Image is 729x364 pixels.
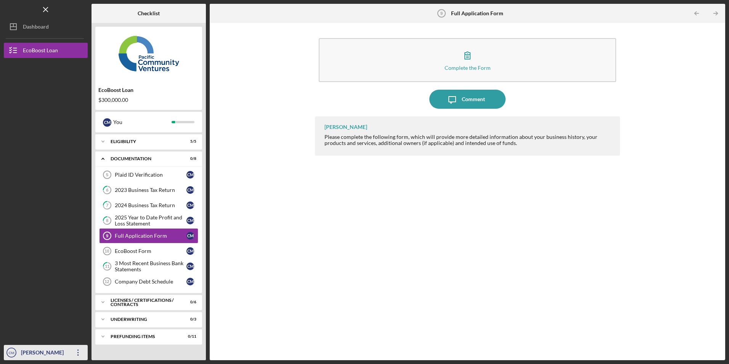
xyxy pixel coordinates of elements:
[106,218,108,223] tspan: 8
[319,38,616,82] button: Complete the Form
[115,202,186,208] div: 2024 Business Tax Return
[183,156,196,161] div: 0 / 8
[23,19,49,36] div: Dashboard
[115,233,186,239] div: Full Application Form
[186,171,194,179] div: C M
[113,116,172,129] div: You
[186,263,194,270] div: C M
[429,90,506,109] button: Comment
[186,232,194,240] div: C M
[115,260,186,272] div: 3 Most Recent Business Bank Statements
[99,167,198,182] a: 5Plaid ID VerificationCM
[183,334,196,339] div: 0 / 11
[186,186,194,194] div: C M
[445,65,491,71] div: Complete the Form
[106,234,108,238] tspan: 9
[99,228,198,243] a: 9Full Application FormCM
[138,10,160,16] b: Checklist
[183,317,196,322] div: 0 / 3
[99,182,198,198] a: 62023 Business Tax ReturnCM
[324,124,367,130] div: [PERSON_NAME]
[440,11,442,16] tspan: 9
[104,279,109,284] tspan: 12
[106,172,108,177] tspan: 5
[111,139,177,144] div: Eligibility
[99,213,198,228] a: 82025 Year to Date Profit and Loss StatementCM
[111,156,177,161] div: Documentation
[451,10,503,16] b: Full Application Form
[4,345,88,360] button: CM[PERSON_NAME]
[105,264,109,269] tspan: 11
[106,203,109,208] tspan: 7
[99,198,198,213] a: 72024 Business Tax ReturnCM
[4,19,88,34] button: Dashboard
[186,217,194,224] div: C M
[99,243,198,259] a: 10EcoBoost FormCM
[98,97,199,103] div: $300,000.00
[99,274,198,289] a: 12Company Debt ScheduleCM
[115,214,186,227] div: 2025 Year to Date Profit and Loss Statement
[186,278,194,285] div: C M
[111,317,177,322] div: Underwriting
[111,334,177,339] div: Prefunding Items
[103,118,111,127] div: C M
[23,43,58,60] div: EcoBoost Loan
[186,201,194,209] div: C M
[19,345,69,362] div: [PERSON_NAME]
[95,31,202,76] img: Product logo
[115,248,186,254] div: EcoBoost Form
[115,187,186,193] div: 2023 Business Tax Return
[186,247,194,255] div: C M
[99,259,198,274] a: 113 Most Recent Business Bank StatementsCM
[183,300,196,304] div: 0 / 6
[324,134,612,146] div: Please complete the following form, which will provide more detailed information about your busin...
[462,90,485,109] div: Comment
[115,172,186,178] div: Plaid ID Verification
[98,87,199,93] div: EcoBoost Loan
[104,249,109,253] tspan: 10
[9,351,14,355] text: CM
[106,188,109,193] tspan: 6
[4,43,88,58] button: EcoBoost Loan
[183,139,196,144] div: 5 / 5
[115,279,186,285] div: Company Debt Schedule
[111,298,177,307] div: Licenses / Certifications / Contracts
